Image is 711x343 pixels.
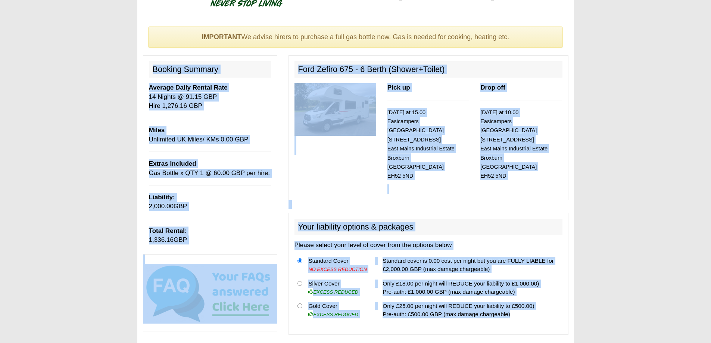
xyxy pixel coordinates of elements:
b: Average Daily Rental Rate [149,84,228,91]
h2: Your liability options & packages [294,219,562,235]
p: GBP [149,193,271,211]
i: EXCESS REDUCED [308,312,358,317]
b: Liability: [149,194,175,201]
small: [DATE] at 10.00 Easicampers [GEOGRAPHIC_DATA] [STREET_ADDRESS] East Mains Industrial Estate Broxb... [480,109,548,179]
span: 1,336.16 [149,236,174,243]
i: NO EXCESS REDUCTION [308,266,367,272]
p: 14 Nights @ 91.15 GBP Hire 1,276.16 GBP [149,83,271,110]
td: Standard cover is 0.00 cost per night but you are FULLY LIABLE for £2,000.00 GBP (max damage char... [380,254,562,277]
small: [DATE] at 15.00 Easicampers [GEOGRAPHIC_DATA] [STREET_ADDRESS] East Mains Industrial Estate Broxb... [387,109,455,179]
td: Gold Cover [305,299,372,321]
h2: Booking Summary [149,61,271,78]
b: Extras Included [149,160,196,167]
span: Gas Bottle x QTY 1 @ 60.00 GBP per hire. [149,169,270,177]
i: EXCESS REDUCED [308,289,358,295]
span: 2,000.00 [149,203,174,210]
b: Total Rental: [149,227,187,234]
td: Only £25.00 per night will REDUCE your liability to £500.00) Pre-auth: £500.00 GBP (max damage ch... [380,299,562,321]
td: Standard Cover [305,254,372,277]
div: We advise hirers to purchase a full gas bottle now. Gas is needed for cooking, heating etc. [148,26,563,48]
strong: IMPORTANT [202,33,241,41]
h2: Ford Zefiro 675 - 6 Berth (Shower+Toilet) [294,61,562,78]
p: GBP [149,227,271,245]
b: Miles [149,127,165,134]
img: Click here for our most common FAQs [143,264,277,324]
p: Unlimited UK Miles/ KMs 0.00 GBP [149,126,271,144]
p: Please select your level of cover from the options below [294,241,562,250]
b: Drop off [480,84,505,91]
img: 330.jpg [294,83,376,136]
td: Silver Cover [305,276,372,299]
b: Pick up [387,84,410,91]
td: Only £18.00 per night will REDUCE your liability to £1,000.00) Pre-auth: £1,000.00 GBP (max damag... [380,276,562,299]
